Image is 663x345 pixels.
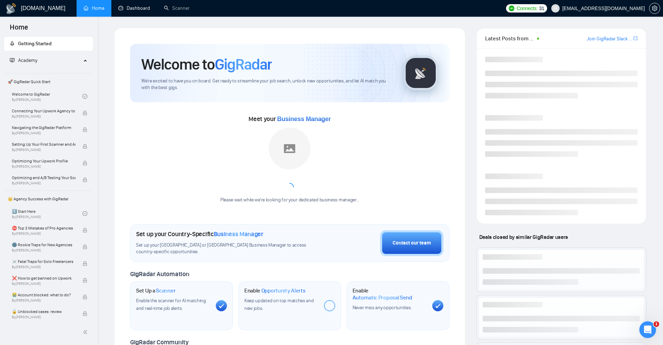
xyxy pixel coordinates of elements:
span: lock [82,177,87,182]
span: By [PERSON_NAME] [12,131,76,135]
span: By [PERSON_NAME] [12,232,76,236]
span: Business Manager [277,115,331,122]
img: upwork-logo.png [509,6,514,11]
span: Automatic Proposal Send [353,294,412,301]
span: Meet your [248,115,331,123]
span: Opportunity Alerts [261,287,306,294]
span: ☠️ Fatal Traps for Solo Freelancers [12,258,76,265]
span: lock [82,228,87,233]
span: Latest Posts from the GigRadar Community [485,34,535,43]
span: Getting Started [18,41,52,47]
span: GigRadar Automation [130,270,189,278]
a: dashboardDashboard [118,5,150,11]
span: We're excited to have you on board. Get ready to streamline your job search, unlock new opportuni... [141,78,392,91]
span: double-left [83,329,90,336]
span: Connecting Your Upwork Agency to GigRadar [12,107,76,114]
img: gigradar-logo.png [403,56,438,90]
span: Business Manager [214,230,263,238]
span: ❌ How to get banned on Upwork [12,275,76,282]
a: searchScanner [164,5,190,11]
span: lock [82,278,87,283]
span: rocket [10,41,15,46]
span: By [PERSON_NAME] [12,315,76,319]
img: placeholder.png [269,128,310,169]
span: lock [82,161,87,166]
span: check-circle [82,211,87,216]
span: Connects: [516,5,537,12]
span: Home [4,22,34,37]
span: By [PERSON_NAME] [12,165,76,169]
a: export [633,35,638,42]
span: By [PERSON_NAME] [12,282,76,286]
div: Please wait while we're looking for your dedicated business manager... [216,197,363,203]
span: lock [82,244,87,249]
h1: Enable [244,287,306,294]
h1: Set Up a [136,287,175,294]
span: lock [82,311,87,316]
span: setting [649,6,660,11]
span: lock [82,144,87,149]
span: 🌚 Rookie Traps for New Agencies [12,241,76,248]
span: Enable the scanner for AI matching and real-time job alerts. [136,298,206,311]
h1: Welcome to [141,55,272,74]
span: export [633,35,638,41]
span: fund-projection-screen [10,58,15,63]
span: 😭 Account blocked: what to do? [12,291,76,298]
button: Contact our team [380,230,443,256]
span: Optimizing and A/B Testing Your Scanner for Better Results [12,174,76,181]
span: lock [82,295,87,299]
span: Academy [18,57,37,63]
span: By [PERSON_NAME] [12,248,76,252]
span: Academy [10,57,37,63]
span: Never miss any opportunities. [353,305,412,311]
span: ⛔ Top 3 Mistakes of Pro Agencies [12,225,76,232]
span: By [PERSON_NAME] [12,298,76,303]
span: lock [82,111,87,115]
span: Setting Up Your First Scanner and Auto-Bidder [12,141,76,148]
span: Set up your [GEOGRAPHIC_DATA] or [GEOGRAPHIC_DATA] Business Manager to access country-specific op... [136,242,321,255]
span: loading [285,183,294,191]
span: By [PERSON_NAME] [12,181,76,185]
img: logo [6,3,17,14]
span: lock [82,127,87,132]
span: 🔓 Unblocked cases: review [12,308,76,315]
span: By [PERSON_NAME] [12,148,76,152]
li: Getting Started [4,37,93,51]
a: setting [649,6,660,11]
span: lock [82,261,87,266]
span: Navigating the GigRadar Platform [12,124,76,131]
span: Optimizing Your Upwork Profile [12,158,76,165]
span: By [PERSON_NAME] [12,114,76,119]
span: Keep updated on top matches and new jobs. [244,298,314,311]
span: 1 [654,321,659,327]
span: Deals closed by similar GigRadar users [476,231,571,243]
h1: Enable [353,287,427,301]
span: user [553,6,558,11]
span: Scanner [156,287,175,294]
a: Welcome to GigRadarBy[PERSON_NAME] [12,89,82,104]
span: 👑 Agency Success with GigRadar [5,192,92,206]
span: GigRadar [215,55,272,74]
span: 🚀 GigRadar Quick Start [5,75,92,89]
a: homeHome [84,5,104,11]
span: 31 [539,5,544,12]
a: 1️⃣ Start HereBy[PERSON_NAME] [12,206,82,221]
div: Contact our team [393,239,431,247]
button: setting [649,3,660,14]
span: By [PERSON_NAME] [12,265,76,269]
a: Join GigRadar Slack Community [587,35,632,43]
iframe: Intercom live chat [639,321,656,338]
h1: Set up your Country-Specific [136,230,263,238]
span: check-circle [82,94,87,99]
